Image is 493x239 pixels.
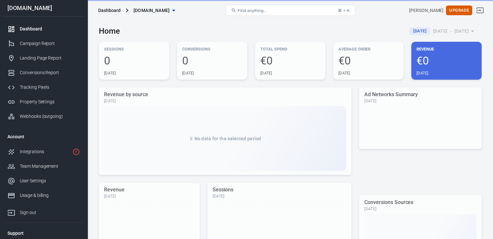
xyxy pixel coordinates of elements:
div: Conversions Report [20,69,80,76]
a: Usage & billing [2,188,85,203]
div: Webhooks (outgoing) [20,113,80,120]
button: Find anything...⌘ + K [226,5,355,16]
a: Webhooks (outgoing) [2,109,85,124]
div: Team Management [20,163,80,170]
div: Campaign Report [20,40,80,47]
div: [DOMAIN_NAME] [2,5,85,11]
div: Integrations [20,148,70,155]
a: Team Management [2,159,85,174]
svg: 1 networks not verified yet [72,148,80,156]
div: Usage & billing [20,192,80,199]
a: Sign out [2,203,85,220]
a: Dashboard [2,22,85,36]
a: Property Settings [2,95,85,109]
a: User Settings [2,174,85,188]
h3: Home [99,27,120,36]
a: Campaign Report [2,36,85,51]
div: Sign out [20,209,80,216]
div: Property Settings [20,98,80,105]
span: bydanijela.com [134,6,170,15]
a: Integrations [2,144,85,159]
div: Tracking Pixels [20,84,80,91]
li: Account [2,129,85,144]
button: [DOMAIN_NAME] [131,5,178,17]
span: Find anything... [238,8,267,13]
div: Landing Page Report [20,55,80,62]
button: Upgrade [446,6,472,16]
a: Landing Page Report [2,51,85,65]
div: Dashboard [20,26,80,32]
div: Account id: nqVmnGQH [409,7,443,14]
div: ⌘ + K [338,8,350,13]
a: Tracking Pixels [2,80,85,95]
a: Conversions Report [2,65,85,80]
div: User Settings [20,177,80,184]
a: Sign out [472,3,488,18]
div: Dashboard [98,7,121,14]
